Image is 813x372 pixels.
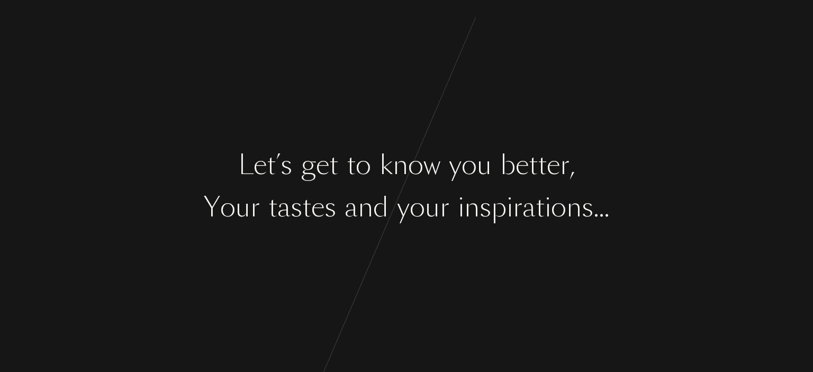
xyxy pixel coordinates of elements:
[410,187,425,227] div: o
[393,145,408,185] div: n
[345,187,358,227] div: a
[440,187,449,227] div: r
[570,145,575,185] div: ,
[551,187,566,227] div: o
[566,187,582,227] div: n
[462,145,477,185] div: o
[560,145,570,185] div: r
[458,187,464,227] div: i
[513,187,522,227] div: r
[277,187,291,227] div: a
[268,187,277,227] div: t
[604,187,609,227] div: .
[480,187,491,227] div: s
[491,187,507,227] div: p
[329,145,338,185] div: t
[408,145,423,185] div: o
[529,145,538,185] div: t
[397,187,410,227] div: y
[220,187,236,227] div: o
[302,187,311,227] div: t
[477,145,492,185] div: u
[347,145,356,185] div: t
[373,187,389,227] div: d
[291,187,302,227] div: s
[582,187,593,227] div: s
[316,145,329,185] div: e
[204,187,220,227] div: Y
[522,187,536,227] div: a
[276,145,281,185] div: ’
[238,145,254,185] div: L
[516,145,529,185] div: e
[250,187,260,227] div: r
[500,145,516,185] div: b
[254,145,267,185] div: e
[301,145,316,185] div: g
[267,145,276,185] div: t
[449,145,462,185] div: y
[536,187,545,227] div: t
[324,187,336,227] div: s
[545,187,551,227] div: i
[358,187,373,227] div: n
[547,145,560,185] div: e
[425,187,440,227] div: u
[507,187,513,227] div: i
[236,187,250,227] div: u
[538,145,547,185] div: t
[423,145,440,185] div: w
[356,145,371,185] div: o
[593,187,599,227] div: .
[380,145,393,185] div: k
[311,187,324,227] div: e
[281,145,292,185] div: s
[599,187,604,227] div: .
[464,187,480,227] div: n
